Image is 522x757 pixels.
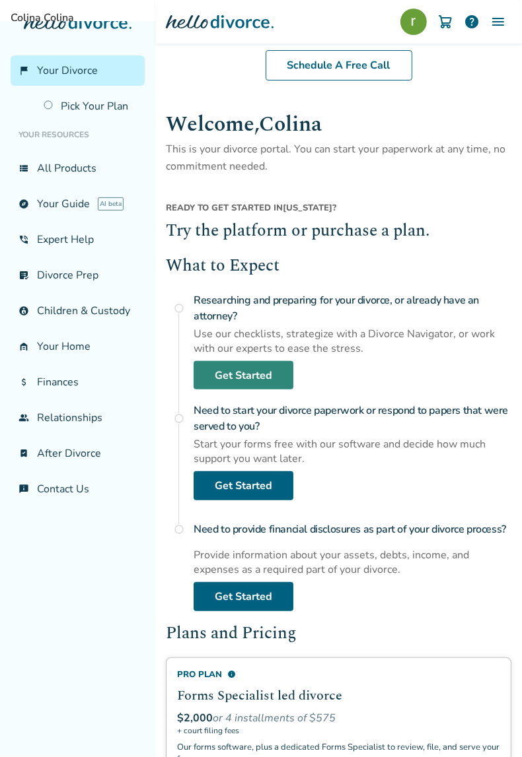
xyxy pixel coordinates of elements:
[194,437,511,466] div: Start your forms free with our software and decide how much support you want later.
[11,403,145,433] a: groupRelationships
[174,413,184,424] span: radio_button_unchecked
[19,234,29,245] span: phone_in_talk
[456,694,522,757] iframe: Chat Widget
[177,725,500,736] span: + court filing fees
[11,153,145,183] a: view_listAll Products
[194,295,511,321] h4: Researching and preparing for your divorce, or already have an attorney?
[166,108,511,141] h1: Welcome, Colina
[177,669,500,680] div: Pro Plan
[11,260,145,290] a: list_alt_checkDivorce Prep
[266,50,412,81] a: Schedule A Free Call
[174,524,184,535] span: radio_button_unchecked
[37,63,98,78] span: Your Divorce
[19,270,29,280] span: list_alt_check
[11,121,145,148] li: Your Resources
[177,686,500,706] h2: Forms Specialist led divorce
[174,303,184,313] span: radio_button_unchecked
[11,296,145,326] a: account_childChildren & Custody
[194,361,293,390] a: Get Started
[177,711,500,725] div: or 4 installments of $575
[166,141,511,176] p: This is your divorce portal. You can start your paperwork at any time, no commitment needed.
[177,711,213,725] span: $2,000
[19,448,29,459] span: bookmark_check
[166,202,283,214] span: Ready to get started in
[166,219,511,244] h2: Try the platform or purchase a plan.
[166,254,511,279] h2: What to Expect
[194,405,511,432] h4: Need to start your divorce paperwork or respond to papers that were served to you?
[11,189,145,219] a: exploreYour GuideAI beta
[490,14,506,30] img: Menu
[19,377,29,387] span: attach_money
[11,331,145,362] a: garage_homeYour Home
[194,471,293,500] a: Get Started
[19,199,29,209] span: explore
[194,516,511,543] h4: Need to provide financial disclosures as part of your divorce process?
[98,197,124,211] span: AI beta
[19,412,29,423] span: group
[194,327,511,356] div: Use our checklists, strategize with a Divorce Navigator, or work with our experts to ease the str...
[36,91,145,121] a: Pick Your Plan
[11,367,145,397] a: attach_moneyFinances
[400,9,427,35] img: robert colina
[166,622,511,647] h2: Plans and Pricing
[11,11,511,25] span: Colina Colina
[194,582,293,611] a: Get Started
[166,202,511,219] div: [US_STATE] ?
[19,306,29,316] span: account_child
[19,163,29,174] span: view_list
[11,438,145,469] a: bookmark_checkAfter Divorce
[11,224,145,255] a: phone_in_talkExpert Help
[227,670,236,678] span: info
[194,548,511,577] div: Provide information about your assets, debts, income, and expenses as a required part of your div...
[437,14,453,30] img: Cart
[11,55,145,86] a: flag_2Your Divorce
[19,65,29,76] span: flag_2
[19,341,29,352] span: garage_home
[19,484,29,494] span: chat_info
[11,474,145,504] a: chat_infoContact Us
[464,14,480,30] a: help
